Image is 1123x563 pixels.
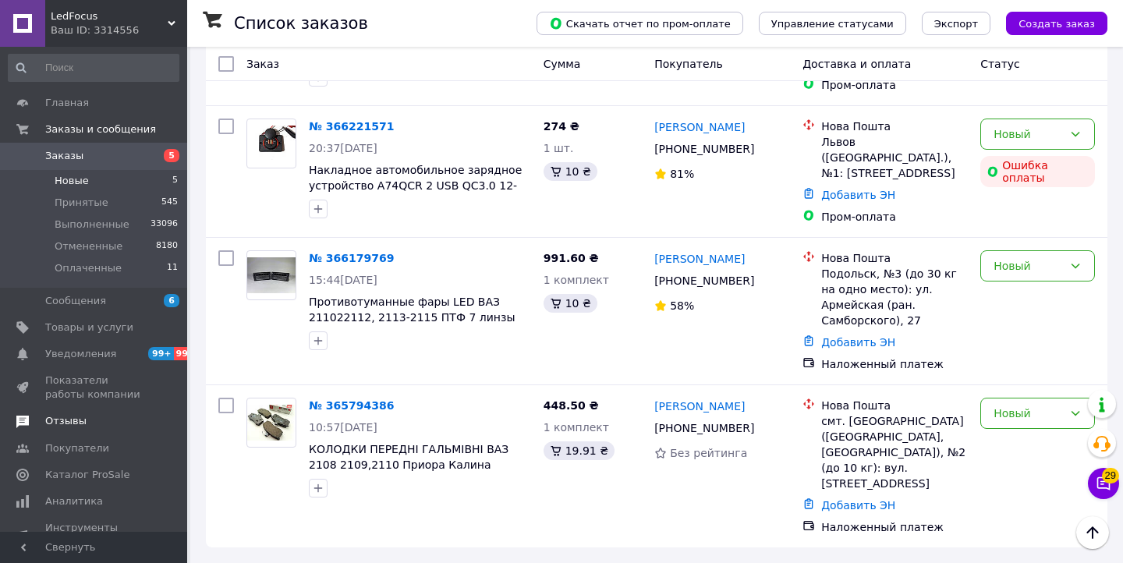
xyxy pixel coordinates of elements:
[654,398,745,414] a: [PERSON_NAME]
[771,18,894,30] span: Управление статусами
[45,122,156,136] span: Заказы и сообщения
[45,468,129,482] span: Каталог ProSale
[821,336,895,349] a: Добавить ЭН
[670,299,694,312] span: 58%
[45,149,83,163] span: Заказы
[544,274,609,286] span: 1 комплект
[980,156,1095,187] div: Ошибка оплаты
[45,347,116,361] span: Уведомления
[544,252,599,264] span: 991.60 ₴
[309,421,377,434] span: 10:57[DATE]
[537,12,743,35] button: Скачать отчет по пром-оплате
[172,174,178,188] span: 5
[8,54,179,82] input: Поиск
[246,398,296,448] a: Фото товару
[922,12,990,35] button: Экспорт
[247,257,296,294] img: Фото товару
[45,374,144,402] span: Показатели работы компании
[670,447,747,459] span: Без рейтинга
[55,196,108,210] span: Принятые
[759,12,906,35] button: Управление статусами
[544,120,579,133] span: 274 ₴
[161,196,178,210] span: 545
[45,96,89,110] span: Главная
[821,77,968,93] div: Пром-оплата
[994,126,1063,143] div: Новый
[246,119,296,168] a: Фото товару
[1018,18,1095,30] span: Создать заказ
[174,347,200,360] span: 99+
[151,218,178,232] span: 33096
[1076,516,1109,549] button: Наверх
[544,58,581,70] span: Сумма
[164,294,179,307] span: 6
[51,9,168,23] span: LedFocus
[247,405,296,441] img: Фото товару
[651,417,757,439] div: [PHONE_NUMBER]
[544,441,615,460] div: 19.91 ₴
[309,274,377,286] span: 15:44[DATE]
[51,23,187,37] div: Ваш ID: 3314556
[45,294,106,308] span: Сообщения
[309,443,508,502] a: КОЛОДКИ ПЕРЕДНІ ГАЛЬМІВНІ ВАЗ 2108 2109,2110 Приора Калина FERODO (PREMIER) FDB527 (2108-3501089)
[55,239,122,253] span: Отмененные
[156,239,178,253] span: 8180
[309,296,515,355] a: Противотуманные фары LED ВАЗ 211022112, 2113-2115 ПТФ 7 линзы Противотуманки 100 ват с регулировкой
[309,164,522,207] a: Накладное автомобильное зарядное устройство A74QCR 2 USB QC3.0 12-24В красная подсветка
[821,134,968,181] div: Львов ([GEOGRAPHIC_DATA].), №1: [STREET_ADDRESS]
[164,149,179,162] span: 5
[821,398,968,413] div: Нова Пошта
[821,119,968,134] div: Нова Пошта
[821,250,968,266] div: Нова Пошта
[980,58,1020,70] span: Статус
[544,421,609,434] span: 1 комплект
[994,405,1063,422] div: Новый
[1006,12,1107,35] button: Создать заказ
[544,294,597,313] div: 10 ₴
[802,58,911,70] span: Доставка и оплата
[544,142,574,154] span: 1 шт.
[55,174,89,188] span: Новые
[990,16,1107,29] a: Создать заказ
[148,347,174,360] span: 99+
[309,120,394,133] a: № 366221571
[167,261,178,275] span: 11
[45,320,133,335] span: Товары и услуги
[309,142,377,154] span: 20:37[DATE]
[55,261,122,275] span: Оплаченные
[549,16,731,30] span: Скачать отчет по пром-оплате
[821,499,895,512] a: Добавить ЭН
[821,209,968,225] div: Пром-оплата
[821,356,968,372] div: Наложенный платеж
[45,441,109,455] span: Покупатели
[544,162,597,181] div: 10 ₴
[246,58,279,70] span: Заказ
[654,251,745,267] a: [PERSON_NAME]
[1088,468,1119,499] button: Чат с покупателем29
[1102,468,1119,483] span: 29
[234,14,368,33] h1: Список заказов
[247,126,296,162] img: Фото товару
[651,270,757,292] div: [PHONE_NUMBER]
[45,494,103,508] span: Аналитика
[821,189,895,201] a: Добавить ЭН
[654,58,723,70] span: Покупатель
[309,252,394,264] a: № 366179769
[55,218,129,232] span: Выполненные
[994,257,1063,274] div: Новый
[544,399,599,412] span: 448.50 ₴
[821,519,968,535] div: Наложенный платеж
[651,138,757,160] div: [PHONE_NUMBER]
[45,414,87,428] span: Отзывы
[934,18,978,30] span: Экспорт
[821,413,968,491] div: смт. [GEOGRAPHIC_DATA] ([GEOGRAPHIC_DATA], [GEOGRAPHIC_DATA]), №2 (до 10 кг): вул. [STREET_ADDRESS]
[654,119,745,135] a: [PERSON_NAME]
[670,168,694,180] span: 81%
[45,521,144,549] span: Инструменты вебмастера и SEO
[821,266,968,328] div: Подольск, №3 (до 30 кг на одно место): ул. Армейская (ран. Самборского), 27
[246,250,296,300] a: Фото товару
[309,399,394,412] a: № 365794386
